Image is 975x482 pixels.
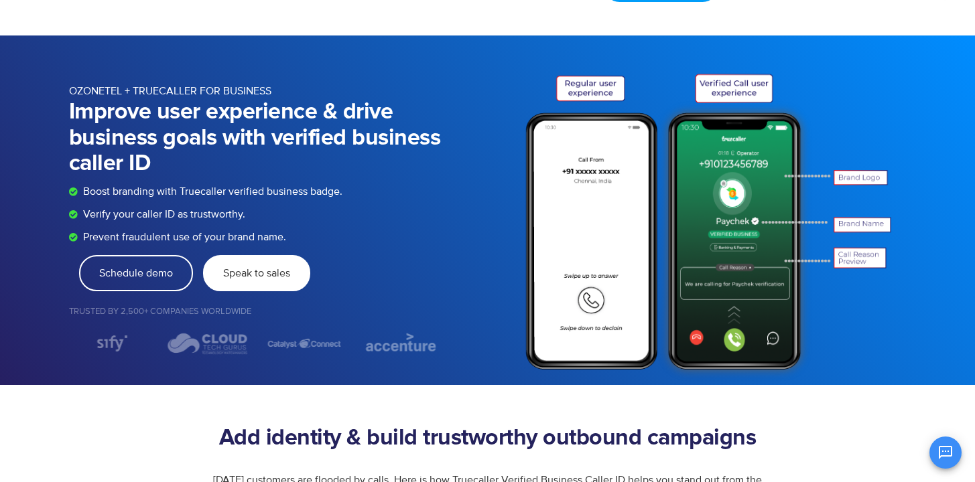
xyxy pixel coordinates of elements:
p: OZONETEL + TRUECALLER FOR BUSINESS [69,83,443,99]
img: CloubTech [166,328,249,359]
span: Verify your caller ID as trustworthy. [80,206,245,222]
h1: Improve user experience & drive business goals with verified business caller ID [69,99,443,177]
img: accenture [359,328,443,359]
h2: Add identity & build trustworthy outbound campaigns [76,425,900,452]
span: Prevent fraudulent use of your brand name. [80,229,286,245]
a: Schedule demo [79,255,193,291]
div: Image Carousel [69,328,443,359]
div: 6 / 7 [263,328,346,359]
img: Sify [83,333,137,353]
img: CatalystConnect [263,328,346,359]
span: Speak to sales [223,268,290,278]
button: Open chat [929,436,962,469]
div: 5 / 7 [166,328,249,359]
a: Speak to sales [203,255,310,291]
span: Schedule demo [99,268,173,278]
div: 4 / 7 [69,333,153,353]
div: 7 / 7 [359,328,443,359]
span: Boost branding with Truecaller verified business badge. [80,183,342,199]
h5: Trusted by 2,500+ Companies Worldwide [69,307,443,316]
